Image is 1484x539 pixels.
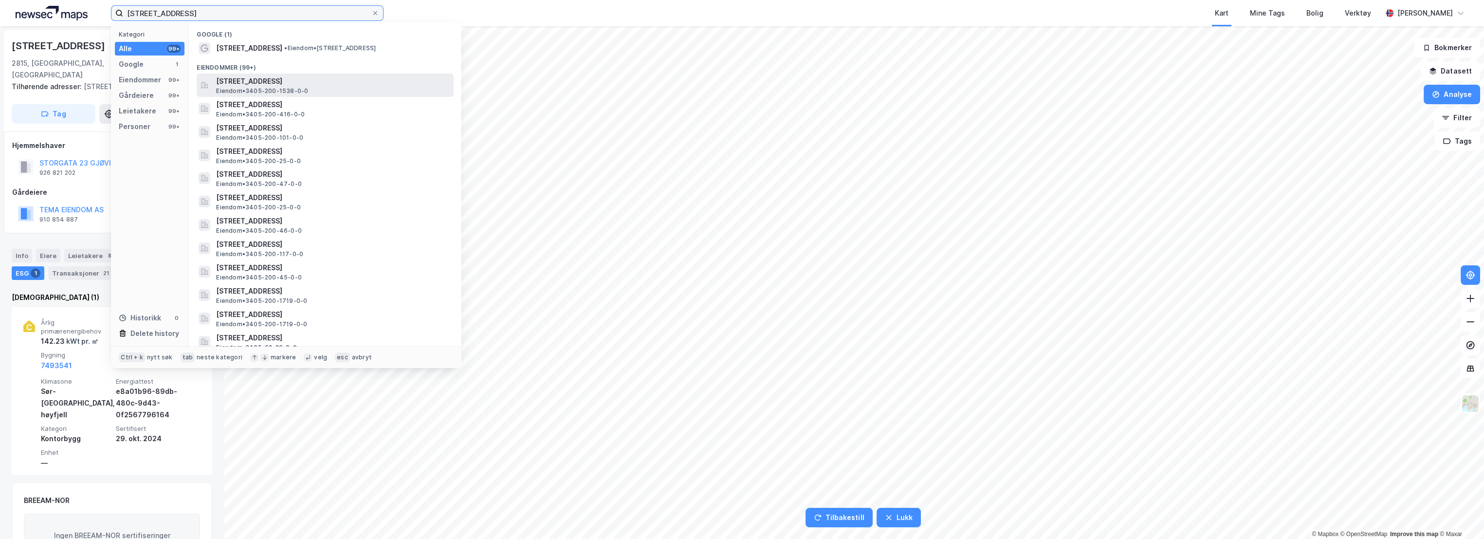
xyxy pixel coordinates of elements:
div: 99+ [167,123,181,130]
div: avbryt [352,353,372,361]
div: Alle [119,43,132,55]
div: Leietakere [64,249,118,262]
div: Transaksjoner [48,266,115,280]
div: Eiendommer [119,74,161,86]
div: Bolig [1306,7,1323,19]
span: • [284,44,287,52]
span: Eiendom • 3405-200-1538-0-0 [216,87,308,95]
div: Info [12,249,32,262]
div: Sør-[GEOGRAPHIC_DATA], høyfjell [41,386,112,421]
span: [STREET_ADDRESS] [216,239,450,250]
span: Eiendom • 3405-200-45-0-0 [216,274,302,281]
span: [STREET_ADDRESS] [216,192,450,204]
button: Datasett [1421,61,1480,81]
span: Sertifisert [116,425,187,433]
span: Eiendom • 3405-200-117-0-0 [216,250,303,258]
div: velg [314,353,327,361]
span: [STREET_ADDRESS] [216,122,450,134]
div: neste kategori [197,353,242,361]
div: [PERSON_NAME] [1397,7,1453,19]
span: Enhet [41,448,112,457]
div: Leietakere [119,105,156,117]
div: Verktøy [1345,7,1371,19]
span: Årlig primærenergibehov [41,318,112,335]
div: Hjemmelshaver [12,140,212,151]
button: Tags [1435,131,1480,151]
button: 7493541 [41,360,72,372]
div: Mine Tags [1250,7,1285,19]
span: [STREET_ADDRESS] [216,168,450,180]
a: OpenStreetMap [1340,531,1388,538]
div: Eiere [36,249,60,262]
span: [STREET_ADDRESS] [216,262,450,274]
span: Tilhørende adresser: [12,82,84,91]
a: Mapbox [1312,531,1338,538]
div: 142.23 [41,335,98,347]
div: Google (1) [189,23,461,40]
div: [STREET_ADDRESS] [12,81,204,93]
div: 99+ [167,92,181,99]
span: [STREET_ADDRESS] [216,99,450,111]
img: Z [1461,394,1480,413]
div: Kart [1215,7,1228,19]
div: Kontorbygg [41,433,112,445]
iframe: Chat Widget [1435,492,1484,539]
div: 2815, [GEOGRAPHIC_DATA], [GEOGRAPHIC_DATA] [12,57,163,81]
div: Google [119,58,144,70]
span: [STREET_ADDRESS] [216,146,450,157]
button: Tag [12,104,95,124]
button: Tilbakestill [806,508,873,527]
button: Bokmerker [1414,38,1480,57]
div: Kontrollprogram for chat [1435,492,1484,539]
div: 1 [173,60,181,68]
div: 926 821 202 [39,169,75,177]
span: Eiendom • 3405-62-26-0-0 [216,344,296,352]
div: ESG [12,266,44,280]
div: Delete history [130,328,179,339]
img: logo.a4113a55bc3d86da70a041830d287a7e.svg [16,6,88,20]
span: Eiendom • 3405-200-1719-0-0 [216,297,307,305]
span: Bygning [41,351,112,359]
div: Kategori [119,31,184,38]
span: [STREET_ADDRESS] [216,285,450,297]
span: Eiendom • 3405-200-25-0-0 [216,157,301,165]
div: — [41,457,112,469]
span: [STREET_ADDRESS] [216,309,450,320]
span: Eiendom • 3405-200-25-0-0 [216,204,301,211]
div: 29. okt. 2024 [116,433,187,445]
span: Klimasone [41,377,112,386]
div: Personer [119,121,150,132]
span: Eiendom • 3405-200-47-0-0 [216,180,302,188]
span: Eiendom • 3405-200-101-0-0 [216,134,303,142]
button: Analyse [1424,85,1480,104]
div: markere [271,353,296,361]
div: 21 [101,268,111,278]
div: Historikk [119,312,161,324]
span: [STREET_ADDRESS] [216,215,450,227]
span: Eiendom • [STREET_ADDRESS] [284,44,376,52]
button: Filter [1433,108,1480,128]
div: Eiendommer (99+) [189,56,461,74]
div: nytt søk [147,353,173,361]
span: [STREET_ADDRESS] [216,42,282,54]
span: [STREET_ADDRESS] [216,332,450,344]
div: 910 854 887 [39,216,78,223]
div: Gårdeiere [12,186,212,198]
div: tab [181,353,195,362]
div: 99+ [167,45,181,53]
div: 1 [31,268,40,278]
span: Eiendom • 3405-200-416-0-0 [216,111,305,118]
div: 99+ [167,76,181,84]
input: Søk på adresse, matrikkel, gårdeiere, leietakere eller personer [123,6,371,20]
span: Eiendom • 3405-200-46-0-0 [216,227,302,235]
span: Eiendom • 3405-200-1719-0-0 [216,320,307,328]
a: Improve this map [1390,531,1438,538]
div: kWt pr. ㎡ [65,335,98,347]
div: Ctrl + k [119,353,145,362]
div: 0 [173,314,181,322]
div: e8a01b96-89db-480c-9d43-0f2567796164 [116,386,187,421]
div: esc [335,353,350,362]
span: Kategori [41,425,112,433]
div: 99+ [167,107,181,115]
div: [DEMOGRAPHIC_DATA] (1) [12,292,212,303]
